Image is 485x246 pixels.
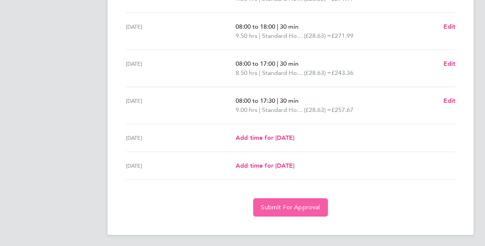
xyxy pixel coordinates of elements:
span: 30 min [280,97,299,104]
span: Edit [443,60,455,67]
div: [DATE] [126,133,236,142]
span: £271.99 [331,32,353,39]
div: [DATE] [126,161,236,170]
span: 30 min [280,60,299,67]
span: | [277,97,278,104]
span: (£28.63) = [304,32,331,39]
span: Add time for [DATE] [236,162,294,169]
span: Submit For Approval [261,204,320,211]
a: Edit [443,22,455,31]
span: Edit [443,23,455,30]
span: Standard Hourly [262,105,304,115]
div: [DATE] [126,59,236,78]
span: | [259,32,260,39]
span: Edit [443,97,455,104]
div: [DATE] [126,96,236,115]
span: 8.50 hrs [236,69,257,76]
a: Add time for [DATE] [236,161,294,170]
span: | [277,23,278,30]
span: £243.36 [331,69,353,76]
span: 08:00 to 17:30 [236,97,275,104]
span: | [259,106,260,113]
span: Add time for [DATE] [236,134,294,141]
a: Add time for [DATE] [236,133,294,142]
a: Edit [443,96,455,105]
span: Standard Hourly [262,31,304,40]
span: (£28.63) = [304,106,331,113]
span: 08:00 to 18:00 [236,23,275,30]
span: 9.00 hrs [236,106,257,113]
span: (£28.63) = [304,69,331,76]
span: 08:00 to 17:00 [236,60,275,67]
span: £257.67 [331,106,353,113]
span: 9.50 hrs [236,32,257,39]
span: Standard Hourly [262,68,304,78]
a: Edit [443,59,455,68]
div: [DATE] [126,22,236,40]
span: 30 min [280,23,299,30]
span: | [277,60,278,67]
span: | [259,69,260,76]
button: Submit For Approval [253,198,328,217]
